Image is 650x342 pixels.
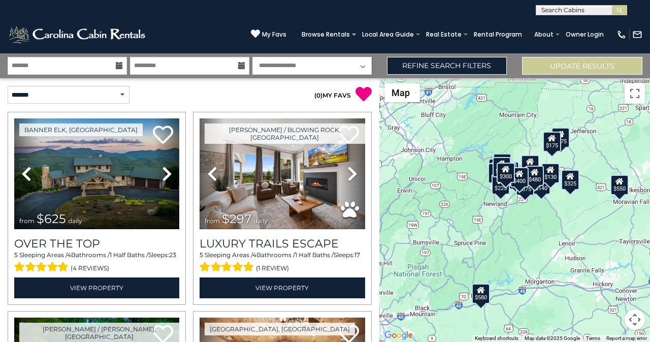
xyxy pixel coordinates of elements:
a: Owner Login [561,27,609,42]
img: White-1-2.png [8,24,148,45]
div: $175 [543,132,561,152]
a: View Property [200,277,365,298]
span: 23 [169,251,176,259]
div: $349 [521,155,539,175]
div: $580 [472,283,491,303]
span: (4 reviews) [71,262,109,275]
span: 0 [316,91,320,99]
span: daily [68,217,82,225]
a: Report a map error [606,335,647,341]
img: mail-regular-white.png [632,29,642,40]
div: $130 [541,163,560,183]
span: 4 [67,251,71,259]
img: thumbnail_167153549.jpeg [14,118,179,229]
a: Over The Top [14,237,179,251]
img: thumbnail_168695581.jpeg [200,118,365,229]
div: Sleeping Areas / Bathrooms / Sleeps: [14,251,179,275]
a: Real Estate [421,27,467,42]
button: Update Results [522,57,642,75]
a: My Favs [251,29,286,40]
a: About [529,27,559,42]
span: Map data ©2025 Google [525,335,580,341]
span: 5 [14,251,18,259]
button: Map camera controls [625,309,645,330]
span: (1 review) [256,262,289,275]
a: View Property [14,277,179,298]
a: Terms [586,335,600,341]
span: daily [253,217,268,225]
div: $300 [497,163,515,183]
div: $225 [492,174,510,195]
button: Keyboard shortcuts [475,335,518,342]
span: ( ) [314,91,322,99]
a: (0)MY FAVS [314,91,351,99]
a: [PERSON_NAME] / Blowing Rock, [GEOGRAPHIC_DATA] [205,123,365,144]
div: $375 [516,175,535,195]
span: from [19,217,35,225]
span: My Favs [262,30,286,39]
a: Rental Program [469,27,527,42]
span: 17 [354,251,360,259]
img: Google [382,329,415,342]
a: Luxury Trails Escape [200,237,365,251]
img: phone-regular-white.png [616,29,627,40]
span: 1 Half Baths / [110,251,148,259]
span: $625 [37,211,66,226]
span: from [205,217,220,225]
a: Local Area Guide [357,27,419,42]
a: Banner Elk, [GEOGRAPHIC_DATA] [19,123,143,136]
div: $175 [551,127,570,147]
a: Add to favorites [153,125,173,146]
div: $480 [526,165,544,185]
div: $325 [561,170,579,190]
button: Toggle fullscreen view [625,83,645,104]
button: Change map style [384,83,420,102]
span: Map [392,87,410,98]
div: $400 [511,167,529,187]
span: $297 [222,211,251,226]
div: $230 [489,163,507,183]
a: Browse Rentals [297,27,355,42]
a: Open this area in Google Maps (opens a new window) [382,329,415,342]
span: 4 [252,251,256,259]
div: $550 [610,174,629,195]
div: $425 [493,157,511,177]
div: $125 [493,153,511,173]
a: [GEOGRAPHIC_DATA], [GEOGRAPHIC_DATA] [205,323,355,335]
div: Sleeping Areas / Bathrooms / Sleeps: [200,251,365,275]
span: 1 Half Baths / [295,251,334,259]
a: Refine Search Filters [387,57,507,75]
span: 5 [200,251,203,259]
div: $140 [532,174,550,194]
